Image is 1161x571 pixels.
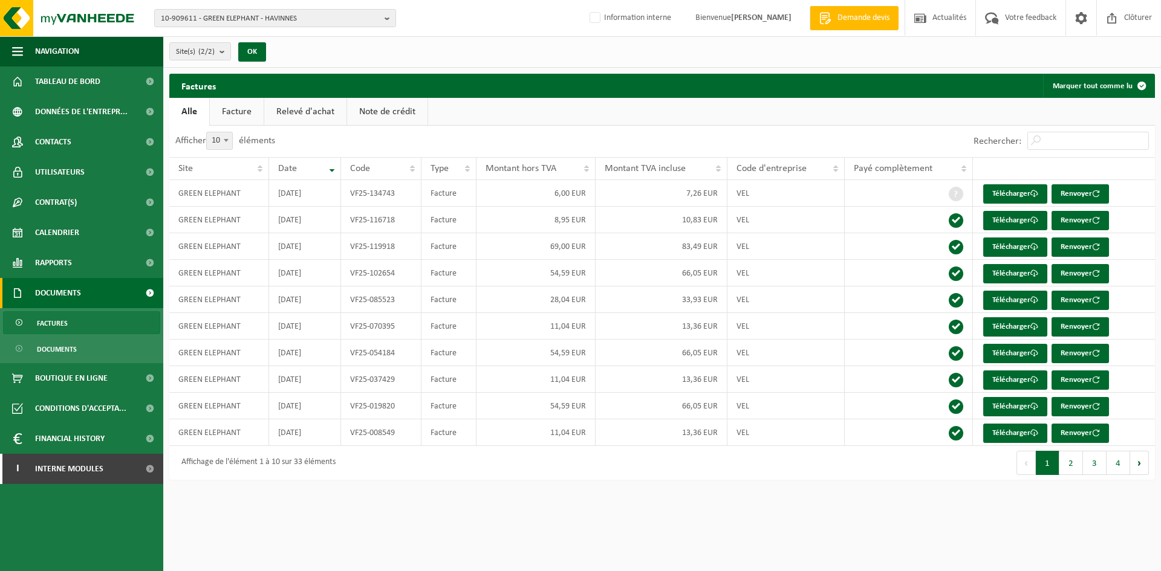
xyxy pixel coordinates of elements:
[35,454,103,484] span: Interne modules
[161,10,380,28] span: 10-909611 - GREEN ELEPHANT - HAVINNES
[341,340,421,366] td: VF25-054184
[587,9,671,27] label: Information interne
[1052,424,1109,443] button: Renvoyer
[37,312,68,335] span: Factures
[727,180,845,207] td: VEL
[341,366,421,393] td: VF25-037429
[269,313,342,340] td: [DATE]
[269,393,342,419] td: [DATE]
[421,180,476,207] td: Facture
[264,98,346,126] a: Relevé d'achat
[35,187,77,218] span: Contrat(s)
[476,393,596,419] td: 54,59 EUR
[35,393,126,424] span: Conditions d'accepta...
[1036,451,1059,475] button: 1
[1059,451,1083,475] button: 2
[854,164,932,173] span: Payé complètement
[35,66,100,97] span: Tableau de bord
[727,393,845,419] td: VEL
[421,260,476,286] td: Facture
[596,260,727,286] td: 66,05 EUR
[37,338,77,361] span: Documents
[983,397,1047,416] a: Télécharger
[983,237,1047,257] a: Télécharger
[169,180,269,207] td: GREEN ELEPHANT
[476,260,596,286] td: 54,59 EUR
[834,12,893,24] span: Demande devis
[169,393,269,419] td: GREEN ELEPHANT
[476,233,596,260] td: 69,00 EUR
[341,419,421,446] td: VF25-008549
[596,393,727,419] td: 66,05 EUR
[169,313,269,340] td: GREEN ELEPHANT
[1083,451,1107,475] button: 3
[238,42,266,62] button: OK
[341,260,421,286] td: VF25-102654
[596,180,727,207] td: 7,26 EUR
[207,132,232,149] span: 10
[175,452,336,474] div: Affichage de l'élément 1 à 10 sur 33 éléments
[421,340,476,366] td: Facture
[1130,451,1149,475] button: Next
[3,311,160,334] a: Factures
[974,137,1021,146] label: Rechercher:
[1052,397,1109,416] button: Renvoyer
[176,43,215,61] span: Site(s)
[169,366,269,393] td: GREEN ELEPHANT
[35,97,128,127] span: Données de l'entrepr...
[269,366,342,393] td: [DATE]
[596,366,727,393] td: 13,36 EUR
[1052,237,1109,257] button: Renvoyer
[421,286,476,313] td: Facture
[269,207,342,233] td: [DATE]
[596,207,727,233] td: 10,83 EUR
[421,393,476,419] td: Facture
[169,233,269,260] td: GREEN ELEPHANT
[206,132,233,150] span: 10
[347,98,428,126] a: Note de crédit
[198,48,215,56] count: (2/2)
[727,286,845,313] td: VEL
[476,366,596,393] td: 11,04 EUR
[421,366,476,393] td: Facture
[727,313,845,340] td: VEL
[983,344,1047,363] a: Télécharger
[983,184,1047,204] a: Télécharger
[1052,370,1109,390] button: Renvoyer
[269,180,342,207] td: [DATE]
[169,340,269,366] td: GREEN ELEPHANT
[727,366,845,393] td: VEL
[169,74,228,97] h2: Factures
[605,164,686,173] span: Montant TVA incluse
[476,340,596,366] td: 54,59 EUR
[169,207,269,233] td: GREEN ELEPHANT
[269,419,342,446] td: [DATE]
[341,393,421,419] td: VF25-019820
[35,157,85,187] span: Utilisateurs
[1052,291,1109,310] button: Renvoyer
[421,419,476,446] td: Facture
[278,164,297,173] span: Date
[1052,184,1109,204] button: Renvoyer
[341,180,421,207] td: VF25-134743
[169,98,209,126] a: Alle
[1052,211,1109,230] button: Renvoyer
[169,419,269,446] td: GREEN ELEPHANT
[12,454,23,484] span: I
[596,340,727,366] td: 66,05 EUR
[178,164,193,173] span: Site
[341,286,421,313] td: VF25-085523
[983,317,1047,337] a: Télécharger
[596,313,727,340] td: 13,36 EUR
[421,207,476,233] td: Facture
[269,233,342,260] td: [DATE]
[341,313,421,340] td: VF25-070395
[1016,451,1036,475] button: Previous
[169,286,269,313] td: GREEN ELEPHANT
[983,424,1047,443] a: Télécharger
[727,233,845,260] td: VEL
[154,9,396,27] button: 10-909611 - GREEN ELEPHANT - HAVINNES
[269,260,342,286] td: [DATE]
[35,363,108,393] span: Boutique en ligne
[421,233,476,260] td: Facture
